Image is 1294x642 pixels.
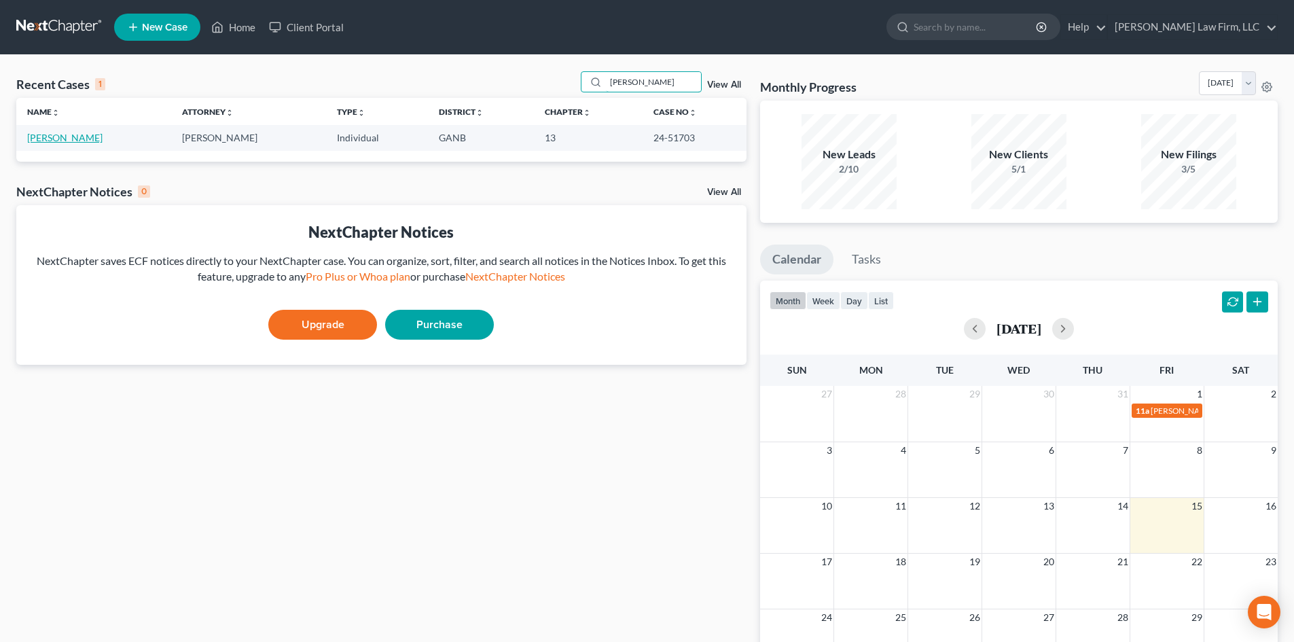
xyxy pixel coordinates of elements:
span: 21 [1116,554,1130,570]
span: 10 [820,498,833,514]
td: GANB [428,125,534,150]
span: 27 [820,386,833,402]
div: 1 [95,78,105,90]
a: NextChapter Notices [465,270,565,283]
span: Wed [1007,364,1030,376]
a: Client Portal [262,15,351,39]
a: Purchase [385,310,494,340]
a: Typeunfold_more [337,107,365,117]
span: 19 [968,554,982,570]
span: 11a [1136,406,1149,416]
span: 28 [1116,609,1130,626]
a: Calendar [760,245,833,274]
span: 9 [1270,442,1278,459]
span: 31 [1116,386,1130,402]
div: 5/1 [971,162,1066,176]
h3: Monthly Progress [760,79,857,95]
span: [PERSON_NAME] 341 mtg [1151,406,1245,416]
td: 24-51703 [643,125,747,150]
a: View All [707,80,741,90]
a: Case Nounfold_more [653,107,697,117]
span: 1 [1196,386,1204,402]
div: New Leads [802,147,897,162]
span: 24 [820,609,833,626]
a: [PERSON_NAME] [27,132,103,143]
span: Sat [1232,364,1249,376]
a: Home [204,15,262,39]
div: 2/10 [802,162,897,176]
input: Search by name... [914,14,1038,39]
span: 12 [968,498,982,514]
span: 15 [1190,498,1204,514]
span: 11 [894,498,907,514]
span: 26 [968,609,982,626]
button: week [806,291,840,310]
span: 23 [1264,554,1278,570]
span: 25 [894,609,907,626]
a: Attorneyunfold_more [182,107,234,117]
span: 6 [1047,442,1056,459]
span: 16 [1264,498,1278,514]
span: 2 [1270,386,1278,402]
span: 7 [1121,442,1130,459]
a: Help [1061,15,1107,39]
a: Chapterunfold_more [545,107,591,117]
span: 4 [899,442,907,459]
span: 14 [1116,498,1130,514]
i: unfold_more [226,109,234,117]
span: Thu [1083,364,1102,376]
h2: [DATE] [996,321,1041,336]
a: Upgrade [268,310,377,340]
span: 17 [820,554,833,570]
i: unfold_more [583,109,591,117]
span: 20 [1042,554,1056,570]
div: 3/5 [1141,162,1236,176]
i: unfold_more [52,109,60,117]
span: 13 [1042,498,1056,514]
button: list [868,291,894,310]
div: NextChapter Notices [27,221,736,243]
a: Nameunfold_more [27,107,60,117]
td: [PERSON_NAME] [171,125,326,150]
div: Open Intercom Messenger [1248,596,1280,628]
span: 18 [894,554,907,570]
span: Tue [936,364,954,376]
div: NextChapter saves ECF notices directly to your NextChapter case. You can organize, sort, filter, ... [27,253,736,285]
span: 5 [973,442,982,459]
button: day [840,291,868,310]
a: Districtunfold_more [439,107,484,117]
span: Mon [859,364,883,376]
a: View All [707,188,741,197]
div: New Filings [1141,147,1236,162]
span: 30 [1042,386,1056,402]
a: [PERSON_NAME] Law Firm, LLC [1108,15,1277,39]
span: 27 [1042,609,1056,626]
span: 29 [1190,609,1204,626]
i: unfold_more [357,109,365,117]
span: 28 [894,386,907,402]
span: Sun [787,364,807,376]
td: Individual [326,125,428,150]
span: New Case [142,22,187,33]
span: 8 [1196,442,1204,459]
span: Fri [1160,364,1174,376]
span: 22 [1190,554,1204,570]
i: unfold_more [689,109,697,117]
span: 3 [825,442,833,459]
a: Pro Plus or Whoa plan [306,270,410,283]
i: unfold_more [475,109,484,117]
td: 13 [534,125,642,150]
div: NextChapter Notices [16,183,150,200]
div: 0 [138,185,150,198]
input: Search by name... [606,72,701,92]
span: 29 [968,386,982,402]
button: month [770,291,806,310]
div: New Clients [971,147,1066,162]
a: Tasks [840,245,893,274]
div: Recent Cases [16,76,105,92]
